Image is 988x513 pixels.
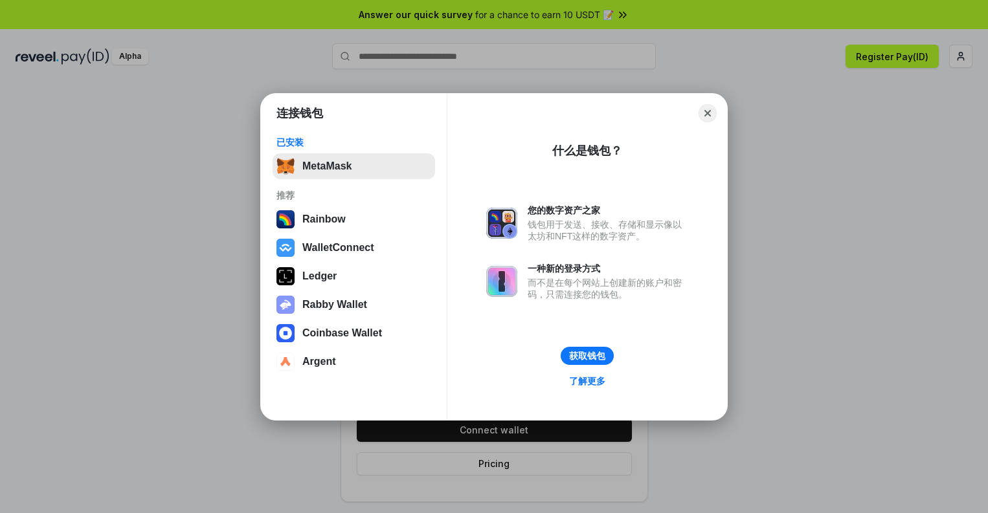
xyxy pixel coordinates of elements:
div: Ledger [302,270,337,282]
div: 您的数字资产之家 [528,204,688,216]
div: WalletConnect [302,242,374,254]
div: 获取钱包 [569,350,605,362]
button: Ledger [273,263,435,289]
img: svg+xml,%3Csvg%20xmlns%3D%22http%3A%2F%2Fwww.w3.org%2F2000%2Fsvg%22%20fill%3D%22none%22%20viewBox... [486,266,517,297]
div: 而不是在每个网站上创建新的账户和密码，只需连接您的钱包。 [528,277,688,300]
img: svg+xml,%3Csvg%20width%3D%2228%22%20height%3D%2228%22%20viewBox%3D%220%200%2028%2028%22%20fill%3D... [276,239,295,257]
img: svg+xml,%3Csvg%20width%3D%2228%22%20height%3D%2228%22%20viewBox%3D%220%200%2028%2028%22%20fill%3D... [276,324,295,342]
div: 一种新的登录方式 [528,263,688,274]
div: MetaMask [302,160,352,172]
img: svg+xml,%3Csvg%20xmlns%3D%22http%3A%2F%2Fwww.w3.org%2F2000%2Fsvg%22%20fill%3D%22none%22%20viewBox... [486,208,517,239]
button: 获取钱包 [561,347,614,365]
div: 已安装 [276,136,431,148]
button: Rabby Wallet [273,292,435,318]
div: Rabby Wallet [302,299,367,311]
img: svg+xml,%3Csvg%20width%3D%22120%22%20height%3D%22120%22%20viewBox%3D%220%200%20120%20120%22%20fil... [276,210,295,228]
button: Coinbase Wallet [273,320,435,346]
img: svg+xml,%3Csvg%20xmlns%3D%22http%3A%2F%2Fwww.w3.org%2F2000%2Fsvg%22%20width%3D%2228%22%20height%3... [276,267,295,285]
a: 了解更多 [561,373,613,389]
div: 推荐 [276,190,431,201]
img: svg+xml,%3Csvg%20width%3D%2228%22%20height%3D%2228%22%20viewBox%3D%220%200%2028%2028%22%20fill%3D... [276,353,295,371]
div: 了解更多 [569,375,605,387]
button: Argent [273,349,435,375]
div: Argent [302,356,336,367]
h1: 连接钱包 [276,105,323,121]
img: svg+xml,%3Csvg%20xmlns%3D%22http%3A%2F%2Fwww.w3.org%2F2000%2Fsvg%22%20fill%3D%22none%22%20viewBox... [276,296,295,314]
div: Coinbase Wallet [302,327,382,339]
button: WalletConnect [273,235,435,261]
button: Rainbow [273,206,435,232]
button: Close [699,104,717,122]
button: MetaMask [273,153,435,179]
img: svg+xml,%3Csvg%20fill%3D%22none%22%20height%3D%2233%22%20viewBox%3D%220%200%2035%2033%22%20width%... [276,157,295,175]
div: Rainbow [302,213,346,225]
div: 钱包用于发送、接收、存储和显示像以太坊和NFT这样的数字资产。 [528,219,688,242]
div: 什么是钱包？ [552,143,622,158]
